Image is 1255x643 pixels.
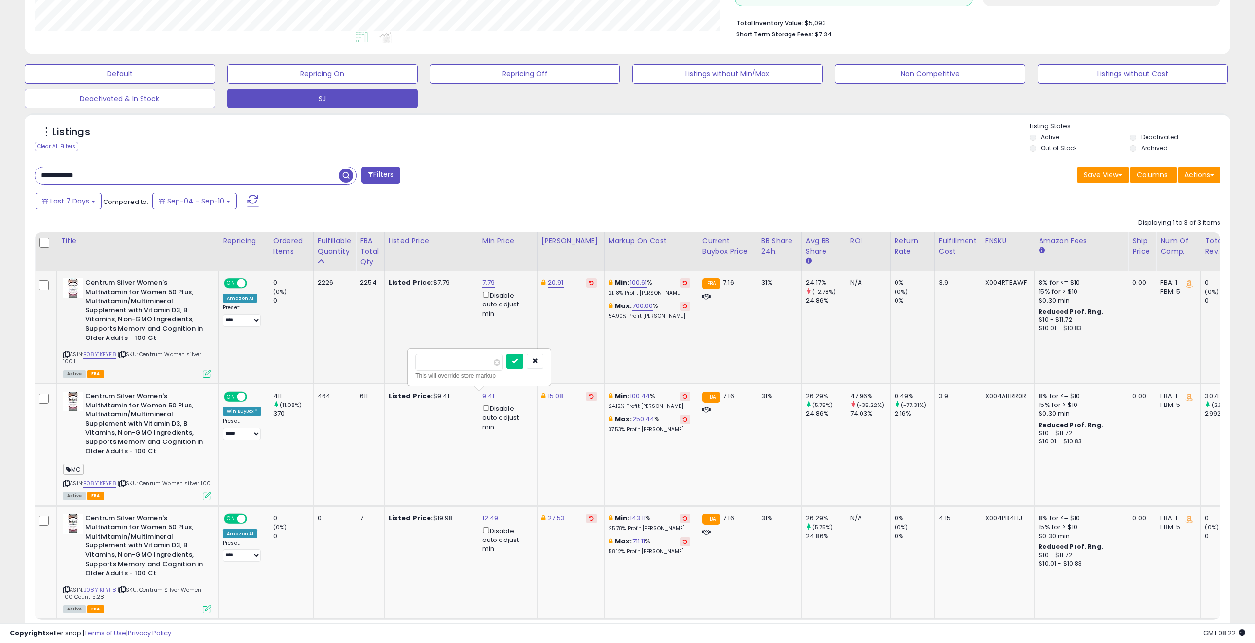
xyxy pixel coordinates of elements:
[85,514,205,580] b: Centrum Silver Women's Multivitamin for Women 50 Plus, Multivitamin/Multimineral Supplement with ...
[103,197,148,206] span: Compared to:
[761,514,794,523] div: 31%
[609,290,690,297] p: 21.18% Profit [PERSON_NAME]
[246,393,261,401] span: OFF
[939,236,977,257] div: Fulfillment Cost
[806,532,846,541] div: 24.86%
[615,301,632,310] b: Max:
[985,392,1027,401] div: X004ABRR0R
[273,532,313,541] div: 0
[615,278,630,287] b: Min:
[152,193,237,209] button: Sep-04 - Sep-10
[61,236,215,246] div: Title
[1041,133,1059,141] label: Active
[10,628,46,638] strong: Copyright
[895,409,934,418] div: 2.16%
[812,401,833,409] small: (5.75%)
[1212,401,1233,409] small: (2.63%)
[25,89,215,108] button: Deactivated & In Stock
[1205,392,1245,401] div: 3071.68
[850,409,890,418] div: 74.03%
[1205,532,1245,541] div: 0
[482,391,495,401] a: 9.41
[1039,560,1120,568] div: $10.01 - $10.83
[280,401,302,409] small: (11.08%)
[1205,236,1241,257] div: Total Rev.
[1077,167,1129,183] button: Save View
[1039,514,1120,523] div: 8% for <= $10
[25,64,215,84] button: Default
[615,391,630,401] b: Min:
[609,415,690,433] div: %
[895,236,931,257] div: Return Rate
[630,278,647,288] a: 100.61
[1132,392,1148,401] div: 0.00
[128,628,171,638] a: Privacy Policy
[850,514,883,523] div: N/A
[273,392,313,401] div: 411
[1132,514,1148,523] div: 0.00
[430,64,620,84] button: Repricing Off
[1039,316,1120,324] div: $10 - $11.72
[318,236,352,257] div: Fulfillable Quantity
[482,403,530,432] div: Disable auto adjust min
[736,16,1213,28] li: $5,093
[360,236,380,267] div: FBA Total Qty
[541,236,600,246] div: [PERSON_NAME]
[548,391,564,401] a: 15.08
[806,392,846,401] div: 26.29%
[548,513,565,523] a: 27.53
[895,392,934,401] div: 0.49%
[702,514,720,525] small: FBA
[604,232,698,271] th: The percentage added to the cost of goods (COGS) that forms the calculator for Min & Max prices.
[1039,551,1120,560] div: $10 - $11.72
[1039,542,1103,551] b: Reduced Prof. Rng.
[63,464,84,475] span: MC
[389,513,433,523] b: Listed Price:
[806,278,846,287] div: 24.17%
[63,392,211,499] div: ASIN:
[609,403,690,410] p: 24.12% Profit [PERSON_NAME]
[225,393,237,401] span: ON
[223,407,261,416] div: Win BuyBox *
[632,537,645,546] a: 711.11
[609,525,690,532] p: 25.78% Profit [PERSON_NAME]
[1039,246,1044,255] small: Amazon Fees.
[482,525,530,554] div: Disable auto adjust min
[895,278,934,287] div: 0%
[615,537,632,546] b: Max:
[812,523,833,531] small: (5.75%)
[901,401,926,409] small: (-77.31%)
[632,64,823,84] button: Listings without Min/Max
[361,167,400,184] button: Filters
[223,540,261,562] div: Preset:
[1160,278,1193,287] div: FBA: 1
[1039,401,1120,409] div: 15% for > $10
[482,278,495,288] a: 7.79
[609,236,694,246] div: Markup on Cost
[815,30,832,39] span: $7.34
[83,479,116,488] a: B08Y1KFYF8
[806,514,846,523] div: 26.29%
[10,629,171,638] div: seller snap | |
[389,236,474,246] div: Listed Price
[857,401,884,409] small: (-35.22%)
[806,296,846,305] div: 24.86%
[360,278,377,287] div: 2254
[761,236,797,257] div: BB Share 24h.
[1039,438,1120,446] div: $10.01 - $10.83
[1039,421,1103,429] b: Reduced Prof. Rng.
[63,514,211,612] div: ASIN:
[63,586,202,601] span: | SKU: Centrum Silver Women 100 Count 5.28
[225,514,237,523] span: ON
[736,19,803,27] b: Total Inventory Value:
[615,513,630,523] b: Min:
[1205,278,1245,287] div: 0
[389,392,470,401] div: $9.41
[723,391,734,401] span: 7.16
[1141,133,1178,141] label: Deactivated
[1039,236,1124,246] div: Amazon Fees
[850,236,886,246] div: ROI
[1205,296,1245,305] div: 0
[63,278,83,298] img: 41m2BAXXN5L._SL40_.jpg
[35,142,78,151] div: Clear All Filters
